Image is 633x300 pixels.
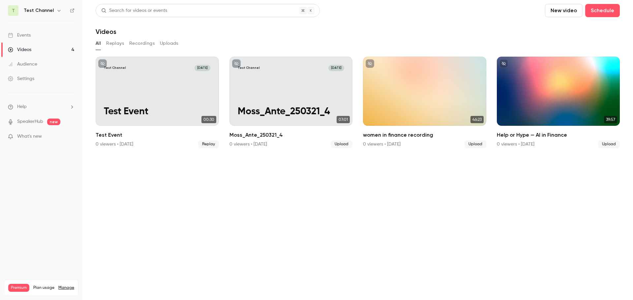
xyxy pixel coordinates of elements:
h2: Help or Hype — AI in Finance [497,131,620,139]
h1: Videos [96,28,116,36]
button: unpublished [232,59,241,68]
p: Test Channel [238,66,260,70]
li: Moss_Ante_250321_4 [229,57,353,148]
p: Test Event [104,106,210,118]
span: Upload [598,140,620,148]
span: Help [17,103,27,110]
li: women in finance recording [363,57,486,148]
span: new [47,119,60,125]
span: Plan usage [33,285,54,290]
h2: women in finance recording [363,131,486,139]
span: 00:30 [201,116,216,123]
span: 07:01 [337,116,350,123]
span: [DATE] [328,65,344,71]
iframe: Noticeable Trigger [67,134,75,140]
a: Test Channel[DATE]Test Event00:30Test Event0 viewers • [DATE]Replay [96,57,219,148]
span: Upload [465,140,486,148]
h6: Test Channel [24,7,54,14]
span: Premium [8,284,29,292]
span: 39:57 [604,116,617,123]
a: 46:23women in finance recording0 viewers • [DATE]Upload [363,57,486,148]
button: Recordings [129,38,155,49]
button: unpublished [366,59,374,68]
section: Videos [96,4,620,296]
div: 0 viewers • [DATE] [497,141,534,148]
h2: Test Event [96,131,219,139]
button: New video [545,4,583,17]
div: Audience [8,61,37,68]
p: Test Channel [104,66,126,70]
ul: Videos [96,57,620,148]
span: T [12,7,15,14]
button: Replays [106,38,124,49]
button: Schedule [585,4,620,17]
div: Videos [8,46,31,53]
a: SpeakerHub [17,118,43,125]
div: Search for videos or events [101,7,167,14]
button: unpublished [98,59,107,68]
div: 0 viewers • [DATE] [96,141,133,148]
span: Upload [331,140,352,148]
button: unpublished [499,59,508,68]
li: Test Event [96,57,219,148]
li: help-dropdown-opener [8,103,75,110]
div: 0 viewers • [DATE] [229,141,267,148]
p: Moss_Ante_250321_4 [238,106,344,118]
h2: Moss_Ante_250321_4 [229,131,353,139]
a: Manage [58,285,74,290]
div: Events [8,32,31,39]
span: What's new [17,133,42,140]
button: All [96,38,101,49]
span: Replay [198,140,219,148]
span: 46:23 [470,116,484,123]
a: 39:57Help or Hype — AI in Finance0 viewers • [DATE]Upload [497,57,620,148]
a: Test Channel[DATE]Moss_Ante_250321_407:01Moss_Ante_250321_40 viewers • [DATE]Upload [229,57,353,148]
div: Settings [8,75,34,82]
span: [DATE] [195,65,210,71]
div: 0 viewers • [DATE] [363,141,401,148]
li: Help or Hype — AI in Finance [497,57,620,148]
button: Uploads [160,38,178,49]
